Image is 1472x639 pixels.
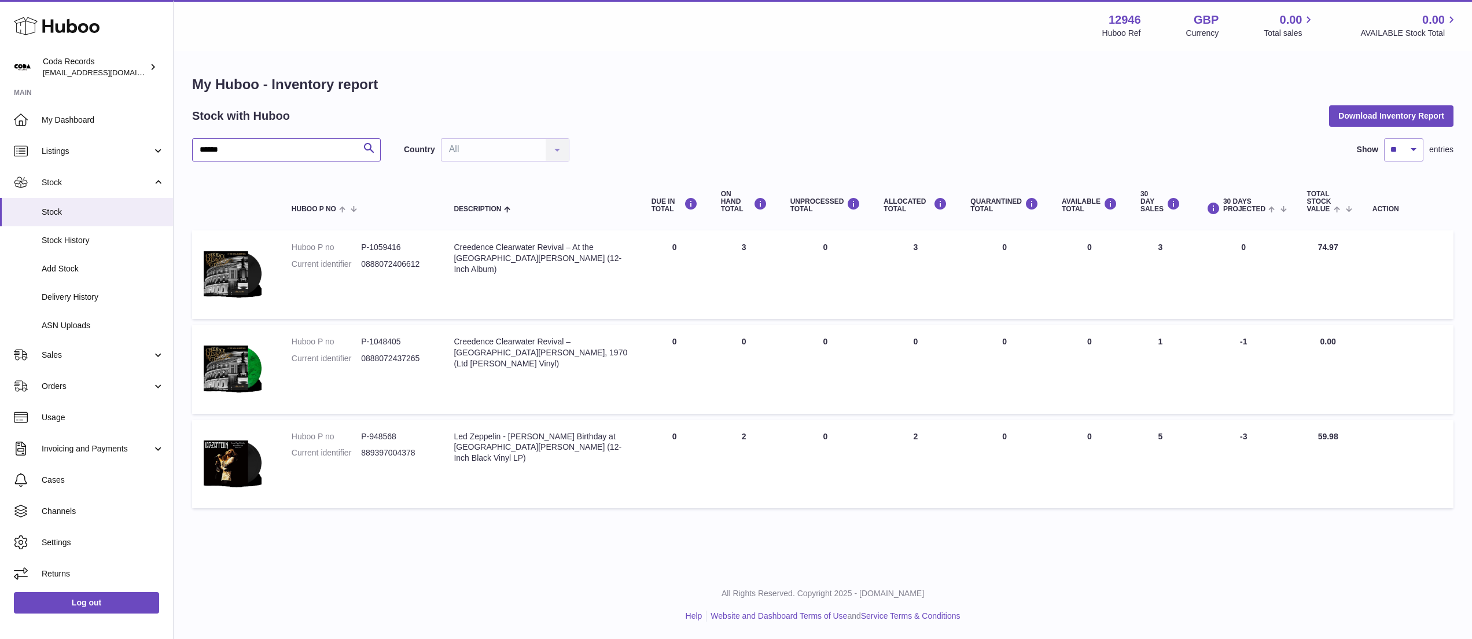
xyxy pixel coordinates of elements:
[721,190,767,214] div: ON HAND Total
[861,611,961,620] a: Service Terms & Conditions
[183,588,1463,599] p: All Rights Reserved. Copyright 2025 - [DOMAIN_NAME]
[779,420,873,508] td: 0
[42,381,152,392] span: Orders
[1002,243,1007,252] span: 0
[292,336,361,347] dt: Huboo P no
[1422,12,1445,28] span: 0.00
[14,58,31,76] img: haz@pcatmedia.com
[192,75,1453,94] h1: My Huboo - Inventory report
[292,447,361,458] dt: Current identifier
[640,230,709,319] td: 0
[42,537,164,548] span: Settings
[42,235,164,246] span: Stock History
[42,412,164,423] span: Usage
[1186,28,1219,39] div: Currency
[1264,28,1315,39] span: Total sales
[1050,230,1129,319] td: 0
[454,242,628,275] div: Creedence Clearwater Revival – At the [GEOGRAPHIC_DATA][PERSON_NAME] (12-Inch Album)
[1050,420,1129,508] td: 0
[292,259,361,270] dt: Current identifier
[1129,325,1192,413] td: 1
[292,242,361,253] dt: Huboo P no
[361,242,430,253] dd: P-1059416
[42,263,164,274] span: Add Stock
[1192,420,1296,508] td: -3
[1062,197,1117,213] div: AVAILABLE Total
[1318,432,1338,441] span: 59.98
[640,325,709,413] td: 0
[1307,190,1331,214] span: Total stock value
[872,325,959,413] td: 0
[361,336,430,347] dd: P-1048405
[1360,12,1458,39] a: 0.00 AVAILABLE Stock Total
[42,207,164,218] span: Stock
[779,325,873,413] td: 0
[1129,230,1192,319] td: 3
[43,68,170,77] span: [EMAIL_ADDRESS][DOMAIN_NAME]
[42,320,164,331] span: ASN Uploads
[1140,190,1180,214] div: 30 DAY SALES
[361,447,430,458] dd: 889397004378
[1280,12,1302,28] span: 0.00
[1192,230,1296,319] td: 0
[42,568,164,579] span: Returns
[404,144,435,155] label: Country
[42,146,152,157] span: Listings
[884,197,947,213] div: ALLOCATED Total
[292,431,361,442] dt: Huboo P no
[1329,105,1453,126] button: Download Inventory Report
[711,611,847,620] a: Website and Dashboard Terms of Use
[872,420,959,508] td: 2
[204,242,262,304] img: product image
[204,336,262,399] img: product image
[1372,205,1442,213] div: Action
[790,197,861,213] div: UNPROCESSED Total
[42,292,164,303] span: Delivery History
[454,205,501,213] span: Description
[1194,12,1219,28] strong: GBP
[1360,28,1458,39] span: AVAILABLE Stock Total
[1318,243,1338,252] span: 74.97
[14,592,159,613] a: Log out
[42,177,152,188] span: Stock
[43,56,147,78] div: Coda Records
[1109,12,1141,28] strong: 12946
[872,230,959,319] td: 3
[652,197,698,213] div: DUE IN TOTAL
[42,506,164,517] span: Channels
[779,230,873,319] td: 0
[686,611,702,620] a: Help
[361,353,430,364] dd: 0888072437265
[361,259,430,270] dd: 0888072406612
[1264,12,1315,39] a: 0.00 Total sales
[361,431,430,442] dd: P-948568
[42,443,152,454] span: Invoicing and Payments
[709,325,779,413] td: 0
[192,108,290,124] h2: Stock with Huboo
[292,205,336,213] span: Huboo P no
[640,420,709,508] td: 0
[454,336,628,369] div: Creedence Clearwater Revival – [GEOGRAPHIC_DATA][PERSON_NAME], 1970 (Ltd [PERSON_NAME] Vinyl)
[1002,432,1007,441] span: 0
[706,611,960,622] li: and
[1102,28,1141,39] div: Huboo Ref
[1320,337,1336,346] span: 0.00
[42,475,164,486] span: Cases
[42,350,152,361] span: Sales
[454,431,628,464] div: Led Zeppelin - [PERSON_NAME] Birthday at [GEOGRAPHIC_DATA][PERSON_NAME] (12-Inch Black Vinyl LP)
[1223,198,1265,213] span: 30 DAYS PROJECTED
[709,230,779,319] td: 3
[1002,337,1007,346] span: 0
[1192,325,1296,413] td: -1
[1050,325,1129,413] td: 0
[292,353,361,364] dt: Current identifier
[970,197,1039,213] div: QUARANTINED Total
[1129,420,1192,508] td: 5
[42,115,164,126] span: My Dashboard
[1429,144,1453,155] span: entries
[709,420,779,508] td: 2
[204,431,262,494] img: product image
[1357,144,1378,155] label: Show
